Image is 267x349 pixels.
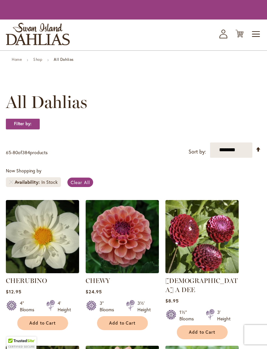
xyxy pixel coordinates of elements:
span: 80 [13,149,18,155]
div: 4' Height [58,300,71,313]
iframe: Launch Accessibility Center [5,326,23,344]
button: Add to Cart [97,316,148,330]
span: 384 [22,149,30,155]
div: In Stock [41,179,58,185]
a: CHERUBINO [6,268,79,275]
a: Remove Availability In Stock [9,180,13,184]
a: CHERUBINO [6,277,47,285]
span: Add to Cart [189,329,216,335]
span: Add to Cart [109,320,136,326]
span: Clear All [71,179,90,185]
a: [DEMOGRAPHIC_DATA] A DEE [165,277,238,294]
a: Clear All [67,178,93,187]
img: CHERUBINO [6,200,79,273]
a: Shop [33,57,42,62]
div: 3' Height [217,309,231,322]
div: 4" Blooms [20,300,38,313]
span: Now Shopping by [6,168,41,174]
button: Add to Cart [177,325,228,339]
a: CHEWY [86,268,159,275]
span: $12.95 [6,289,21,295]
strong: Filter by: [6,118,40,129]
a: CHICK A DEE [165,268,239,275]
div: 1½" Blooms [179,309,198,322]
div: 3½' Height [137,300,151,313]
button: Add to Cart [17,316,68,330]
p: - of products [6,147,48,158]
strong: All Dahlias [54,57,74,62]
div: 3" Blooms [100,300,118,313]
label: Sort by: [189,146,206,158]
a: Home [12,57,22,62]
span: Availability [15,179,41,185]
span: Add to Cart [29,320,56,326]
a: store logo [6,23,70,45]
span: 65 [6,149,11,155]
span: All Dahlias [6,92,87,112]
img: CHEWY [86,200,159,273]
span: $24.95 [86,289,102,295]
a: CHEWY [86,277,110,285]
span: $8.95 [165,298,179,304]
img: CHICK A DEE [165,200,239,273]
